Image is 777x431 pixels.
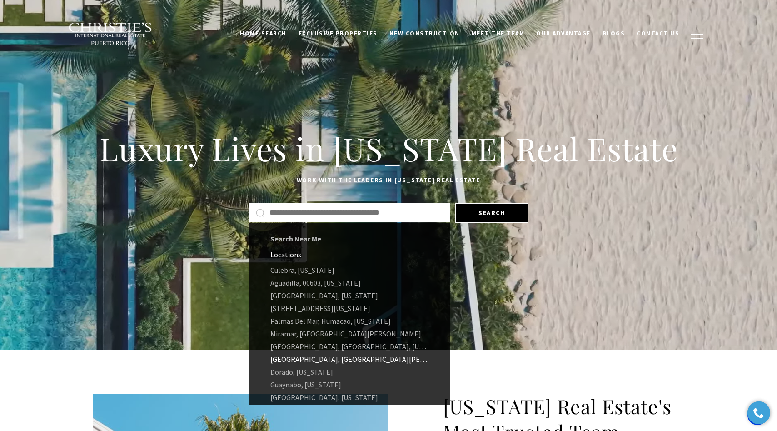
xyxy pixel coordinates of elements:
[384,25,466,42] a: New Construction
[536,30,591,37] span: Our Advantage
[293,25,384,42] a: Exclusive Properties
[637,30,679,37] span: Contact Us
[249,340,450,353] a: [GEOGRAPHIC_DATA], [GEOGRAPHIC_DATA], [US_STATE]
[455,203,528,223] button: Search
[249,404,450,416] a: [GEOGRAPHIC_DATA], [GEOGRAPHIC_DATA][PERSON_NAME], [US_STATE]
[269,207,443,219] input: Search by Address, City, or Neighborhood
[249,302,450,315] a: [STREET_ADDRESS][US_STATE]
[597,25,631,42] a: Blogs
[249,289,450,302] a: [GEOGRAPHIC_DATA], [US_STATE]
[249,366,450,378] a: Dorado, [US_STATE]
[249,327,450,340] a: Miramar, [GEOGRAPHIC_DATA][PERSON_NAME], 00907, [US_STATE]
[270,250,419,259] div: Locations
[530,25,597,42] a: Our Advantage
[466,25,531,42] a: Meet the Team
[68,22,153,46] img: Christie's International Real Estate black text logo
[389,30,460,37] span: New Construction
[299,30,378,37] span: Exclusive Properties
[270,234,321,243] a: Search Near Me
[93,175,684,186] p: Work with the leaders in [US_STATE] Real Estate
[249,378,450,391] a: Guaynabo, [US_STATE]
[93,129,684,169] h1: Luxury Lives in [US_STATE] Real Estate
[249,264,450,276] a: Culebra, [US_STATE]
[249,353,450,366] a: [GEOGRAPHIC_DATA], [GEOGRAPHIC_DATA][PERSON_NAME], [US_STATE]
[249,276,450,289] a: Aguadilla, 00603, [US_STATE]
[685,21,709,47] button: button
[249,391,450,404] a: [GEOGRAPHIC_DATA], [US_STATE]
[234,25,293,42] a: Home Search
[249,315,450,327] a: Palmas Del Mar, Humacao, [US_STATE]
[603,30,625,37] span: Blogs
